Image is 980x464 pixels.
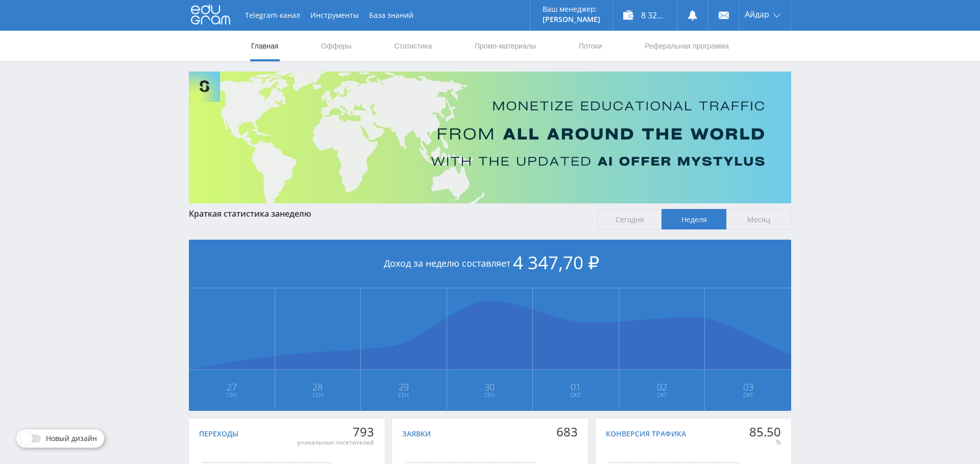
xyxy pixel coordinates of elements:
[297,438,374,447] div: уникальных посетителей
[474,31,537,61] a: Промо-материалы
[361,391,446,399] span: Сен
[513,250,599,274] span: 4 347,70 ₽
[726,209,791,229] span: Месяц
[448,391,532,399] span: Сен
[749,438,781,447] div: %
[46,434,97,443] span: Новый дизайн
[297,425,374,439] div: 793
[533,383,618,391] span: 01
[749,425,781,439] div: 85.50
[745,10,769,18] span: Айдар
[543,5,600,13] p: Ваш менеджер:
[393,31,433,61] a: Статистика
[578,31,603,61] a: Потоки
[533,391,618,399] span: Окт
[402,430,431,438] div: Заявки
[644,31,730,61] a: Реферальная программа
[189,383,274,391] span: 27
[705,383,791,391] span: 03
[276,391,360,399] span: Сен
[189,72,791,203] img: Banner
[606,430,686,438] div: Конверсия трафика
[189,391,274,399] span: Сен
[448,383,532,391] span: 30
[361,383,446,391] span: 29
[280,208,311,219] span: неделю
[199,430,238,438] div: Переходы
[597,209,662,229] span: Сегодня
[276,383,360,391] span: 28
[620,391,704,399] span: Окт
[661,209,726,229] span: Неделя
[705,391,791,399] span: Окт
[189,209,587,218] div: Краткая статистика за
[543,15,600,24] p: [PERSON_NAME]
[189,240,791,288] div: Доход за неделю составляет
[320,31,353,61] a: Офферы
[620,383,704,391] span: 02
[250,31,279,61] a: Главная
[556,425,578,439] div: 683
